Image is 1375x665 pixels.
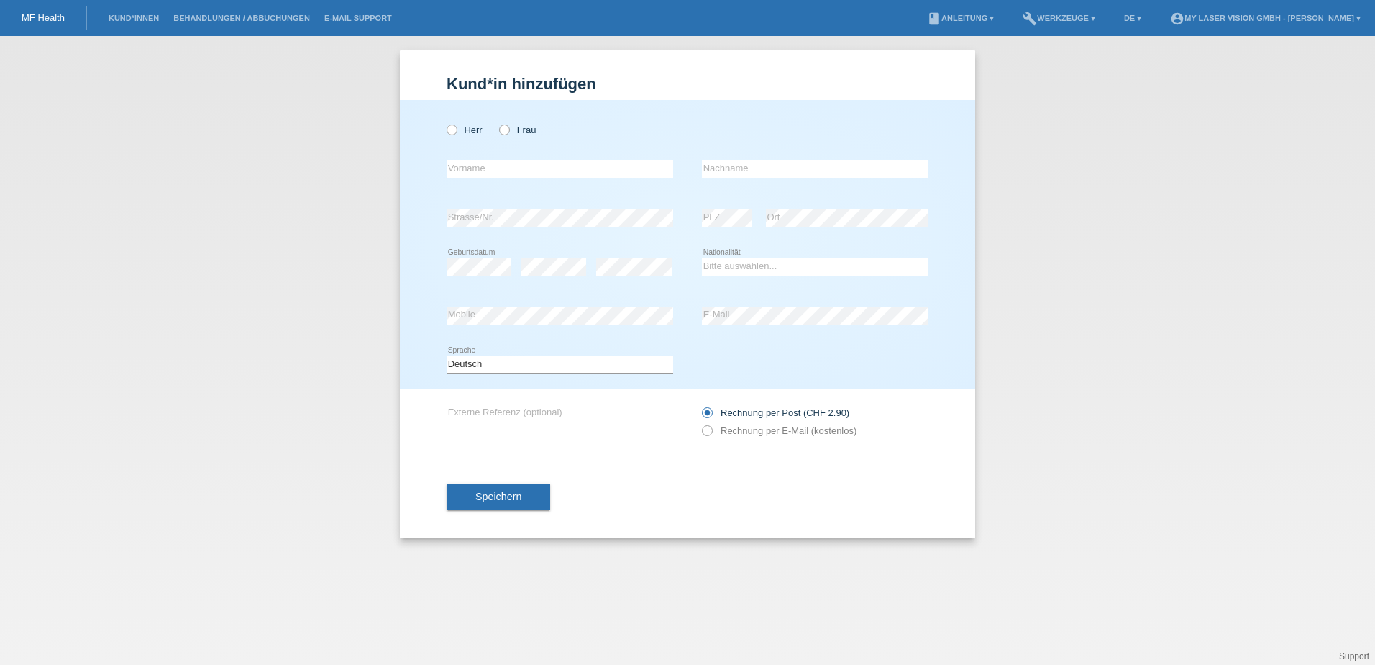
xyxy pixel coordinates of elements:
input: Herr [447,125,456,134]
h1: Kund*in hinzufügen [447,75,928,93]
input: Rechnung per Post (CHF 2.90) [702,407,711,425]
input: Frau [499,125,508,134]
i: book [927,12,941,26]
button: Speichern [447,484,550,511]
label: Rechnung per Post (CHF 2.90) [702,407,849,418]
a: buildWerkzeuge ▾ [1015,14,1102,22]
label: Herr [447,125,483,135]
a: MF Health [22,12,65,23]
a: Behandlungen / Abbuchungen [166,14,317,22]
a: account_circleMy Laser Vision GmbH - [PERSON_NAME] ▾ [1163,14,1368,22]
a: bookAnleitung ▾ [920,14,1001,22]
label: Rechnung per E-Mail (kostenlos) [702,425,856,436]
i: build [1023,12,1037,26]
span: Speichern [475,491,521,502]
input: Rechnung per E-Mail (kostenlos) [702,425,711,443]
label: Frau [499,125,536,135]
a: Kund*innen [101,14,166,22]
a: DE ▾ [1117,14,1148,22]
i: account_circle [1170,12,1184,26]
a: E-Mail Support [317,14,399,22]
a: Support [1339,651,1369,661]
